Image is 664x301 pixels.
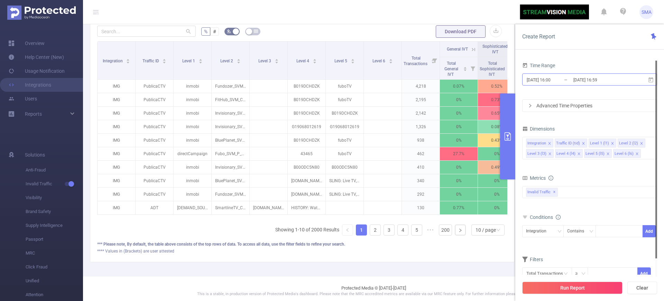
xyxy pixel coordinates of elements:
[553,188,556,196] span: ✕
[212,161,249,174] p: Invisionary_SVM_CTV_$4.5
[136,161,173,174] p: PublicaCTV
[174,161,211,174] p: inmobi
[530,214,561,220] span: Conditions
[326,120,363,133] p: G19068012619
[523,100,657,112] div: icon: rightAdvanced Time Properties
[174,201,211,214] p: [DEMAND_SOURCE]
[389,58,393,60] i: icon: caret-up
[174,188,211,201] p: inmobi
[326,161,363,174] p: B00ODC5N80
[573,75,629,85] input: End date
[250,201,287,214] p: [DOMAIN_NAME]
[98,161,135,174] p: IMG
[370,225,380,235] a: 2
[635,152,639,156] i: icon: close
[326,174,363,187] p: SLING: Live TV, Shows & Movies
[136,80,173,93] p: PublicaCTV
[555,139,587,148] li: Traffic ID (tid)
[478,174,516,187] p: 0%
[212,201,249,214] p: SmartlineTV_CTV_$4_VAST_HMN
[584,149,612,158] li: Level 5 (l5)
[163,61,166,63] i: icon: caret-down
[326,80,363,93] p: fuboTV
[440,201,478,214] p: 0.77%
[8,92,37,106] a: Users
[478,147,516,160] p: 0%
[642,5,652,19] span: SMA
[447,47,468,52] span: General IVT
[204,29,207,34] span: %
[8,50,64,64] a: Help Center (New)
[212,134,249,147] p: BluePlanet_SVM_CTV_P_RON_$4
[237,61,240,63] i: icon: caret-down
[351,61,354,63] i: icon: caret-down
[136,134,173,147] p: PublicaCTV
[288,93,325,106] p: B019DCHDZK
[478,201,516,214] p: 0%
[526,75,582,85] input: Start date
[26,246,83,260] span: MRC
[326,147,363,160] p: fuboTV
[220,59,234,63] span: Level 2
[326,93,363,106] p: fuboTV
[174,174,211,187] p: inmobi
[98,134,135,147] p: IMG
[556,215,561,220] i: icon: info-circle
[478,93,516,106] p: 0.73%
[585,149,605,158] div: Level 5 (l5)
[288,161,325,174] p: B00ODC5N80
[425,224,436,236] span: •••
[136,174,173,187] p: PublicaCTV
[351,58,354,60] i: icon: caret-up
[384,225,394,235] a: 3
[288,147,325,160] p: 43465
[126,58,130,60] i: icon: caret-up
[613,149,641,158] li: Level 6 (l6)
[288,201,325,214] p: HISTORY: Watch TV Show Full Episodes & Specials
[439,225,452,235] a: 200
[275,224,339,236] li: Showing 1-10 of 2000 Results
[97,26,196,37] input: Search...
[26,163,83,177] span: Anti-Fraud
[8,78,51,92] a: Integrations
[389,61,393,63] i: icon: caret-down
[275,58,279,62] div: Sort
[25,107,42,121] a: Reports
[8,36,45,50] a: Overview
[402,174,440,187] p: 340
[136,201,173,214] p: ADT
[568,225,589,237] div: Contains
[548,176,553,180] i: icon: info-circle
[174,134,211,147] p: inmobi
[254,29,258,33] i: icon: table
[402,161,440,174] p: 410
[288,107,325,120] p: B019DCHDZK
[26,232,83,246] span: Passport
[476,225,496,235] div: 10 / page
[478,188,516,201] p: 0%
[275,58,278,60] i: icon: caret-up
[26,191,83,205] span: Visibility
[212,120,249,133] p: Invisionary_SVM_CTV_$4.5
[440,134,478,147] p: 0%
[643,225,656,237] button: Add
[402,147,440,160] p: 462
[26,274,83,288] span: Unified
[389,58,393,62] div: Sort
[526,149,554,158] li: Level 3 (l3)
[527,139,546,148] div: Integration
[288,174,325,187] p: [DOMAIN_NAME]
[402,93,440,106] p: 2,195
[313,58,317,62] div: Sort
[26,205,83,219] span: Brand Safety
[555,149,583,158] li: Level 4 (l4)
[372,59,386,63] span: Level 6
[212,80,249,93] p: Fundozer_SVM_CTV_Ver_2_$4
[237,58,241,62] div: Sort
[288,188,325,201] p: [DOMAIN_NAME]
[522,257,543,262] span: Filters
[212,188,249,201] p: Fundozer_SVM_CTV_Ver_2_$4
[182,59,196,63] span: Level 1
[440,147,478,160] p: 27.7%
[100,291,647,297] p: This is a stable, in production version of Protected Media's dashboard. Please note that the MRC ...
